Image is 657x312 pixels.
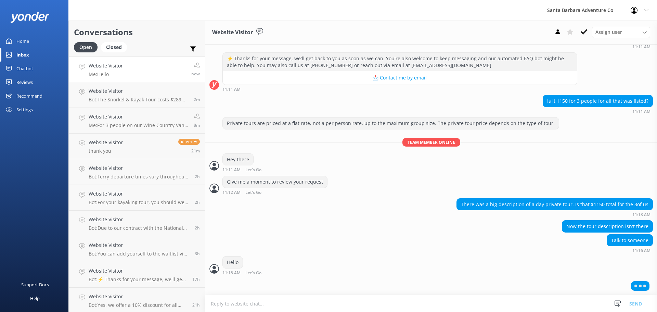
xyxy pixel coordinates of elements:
[222,190,241,195] strong: 11:12 AM
[16,48,29,62] div: Inbox
[194,122,200,128] span: Aug 22 2025 11:10am (UTC -07:00) America/Tijuana
[456,212,653,217] div: Aug 22 2025 11:13am (UTC -07:00) America/Tijuana
[607,248,653,253] div: Aug 22 2025 11:16am (UTC -07:00) America/Tijuana
[89,199,190,205] p: Bot: For your kayaking tour, you should wear a bathing suit under the provided wetsuit.
[191,71,200,77] span: Aug 22 2025 11:18am (UTC -07:00) America/Tijuana
[89,251,190,257] p: Bot: You can add yourself to the waitlist via the booking system on our website at [URL][DOMAIN_N...
[89,97,189,103] p: Bot: The Snorkel & Kayak Tour costs $289 per person plus ferry transportation ($70 for adults, $5...
[89,62,123,70] h4: Website Visitor
[89,148,123,154] p: thank you
[69,159,205,185] a: Website VisitorBot:Ferry departure times vary throughout the year and are generally 3:30 PM or la...
[195,199,200,205] span: Aug 22 2025 09:00am (UTC -07:00) America/Tijuana
[69,185,205,211] a: Website VisitorBot:For your kayaking tour, you should wear a bathing suit under the provided wets...
[69,211,205,236] a: Website VisitorBot:Due to our contract with the National Park Service, we are unable to sell ferr...
[69,134,205,159] a: Website Visitorthank youReply21m
[223,154,253,165] div: Hey there
[69,236,205,262] a: Website VisitorBot:You can add yourself to the waitlist via the booking system on our website at ...
[89,139,123,146] h4: Website Visitor
[632,213,650,217] strong: 11:13 AM
[21,278,49,291] div: Support Docs
[222,270,284,275] div: Aug 22 2025 11:18am (UTC -07:00) America/Tijuana
[16,34,29,48] div: Home
[191,148,200,154] span: Aug 22 2025 10:56am (UTC -07:00) America/Tijuana
[543,95,653,107] div: Is it 1150 for 3 people for all that was listed?
[195,251,200,257] span: Aug 22 2025 07:24am (UTC -07:00) America/Tijuana
[223,117,559,129] div: Private tours are priced at a flat rate, not a per person rate, up to the maximum group size. The...
[543,109,653,114] div: Aug 22 2025 11:11am (UTC -07:00) America/Tijuana
[89,302,187,308] p: Bot: Yes, we offer a 10% discount for all veterans and active military service members. To book a...
[245,168,261,172] span: Let's Go
[195,225,200,231] span: Aug 22 2025 08:37am (UTC -07:00) America/Tijuana
[89,241,190,249] h4: Website Visitor
[89,225,190,231] p: Bot: Due to our contract with the National Park Service, we are unable to sell ferry tickets to p...
[89,122,189,128] p: Me: For 3 people on our Wine Country Van, it is $239 per person, coming out to $717 total
[192,302,200,308] span: Aug 21 2025 01:36pm (UTC -07:00) America/Tijuana
[89,293,187,300] h4: Website Visitor
[562,221,653,232] div: Now the tour description isn't there
[74,43,101,51] a: Open
[245,271,261,275] span: Let's Go
[101,42,127,52] div: Closed
[89,113,189,121] h4: Website Visitor
[16,89,42,103] div: Recommend
[402,138,460,147] span: Team member online
[178,139,200,145] span: Reply
[592,27,650,38] div: Assign User
[632,249,650,253] strong: 11:16 AM
[89,87,189,95] h4: Website Visitor
[223,71,577,85] button: 📩 Contact me by email
[222,87,241,91] strong: 11:11 AM
[632,45,650,49] strong: 11:11 AM
[222,87,577,91] div: Aug 22 2025 11:11am (UTC -07:00) America/Tijuana
[457,199,653,210] div: There was a big description of a day private tour. Is that $1150 total for the 3of us
[16,75,33,89] div: Reviews
[595,28,622,36] span: Assign user
[607,235,653,246] div: Talk to someone
[30,291,40,305] div: Help
[223,176,327,188] div: Give me a moment to review your request
[222,168,241,172] strong: 11:11 AM
[16,62,33,75] div: Chatbot
[222,271,241,275] strong: 11:18 AM
[194,97,200,102] span: Aug 22 2025 11:16am (UTC -07:00) America/Tijuana
[632,110,650,114] strong: 11:11 AM
[223,257,243,268] div: Hello
[89,164,190,172] h4: Website Visitor
[89,190,190,198] h4: Website Visitor
[222,190,327,195] div: Aug 22 2025 11:12am (UTC -07:00) America/Tijuana
[69,262,205,288] a: Website VisitorBot:⚡ Thanks for your message, we'll get back to you as soon as we can. You're als...
[74,26,200,39] h2: Conversations
[89,71,123,77] p: Me: Hello
[89,216,190,223] h4: Website Visitor
[578,44,653,49] div: Aug 22 2025 11:11am (UTC -07:00) America/Tijuana
[69,82,205,108] a: Website VisitorBot:The Snorkel & Kayak Tour costs $289 per person plus ferry transportation ($70 ...
[245,190,261,195] span: Let's Go
[89,174,190,180] p: Bot: Ferry departure times vary throughout the year and are generally 3:30 PM or later, with limi...
[212,28,253,37] h3: Website Visitor
[89,267,187,275] h4: Website Visitor
[10,12,50,23] img: yonder-white-logo.png
[195,174,200,179] span: Aug 22 2025 09:14am (UTC -07:00) America/Tijuana
[101,43,130,51] a: Closed
[16,103,33,116] div: Settings
[69,108,205,134] a: Website VisitorMe:For 3 people on our Wine Country Van, it is $239 per person, coming out to $717...
[89,276,187,283] p: Bot: ⚡ Thanks for your message, we'll get back to you as soon as we can. You're also welcome to k...
[222,167,284,172] div: Aug 22 2025 11:11am (UTC -07:00) America/Tijuana
[223,53,577,71] div: ⚡ Thanks for your message, we'll get back to you as soon as we can. You're also welcome to keep m...
[74,42,98,52] div: Open
[192,276,200,282] span: Aug 21 2025 05:28pm (UTC -07:00) America/Tijuana
[69,57,205,82] a: Website VisitorMe:Hellonow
